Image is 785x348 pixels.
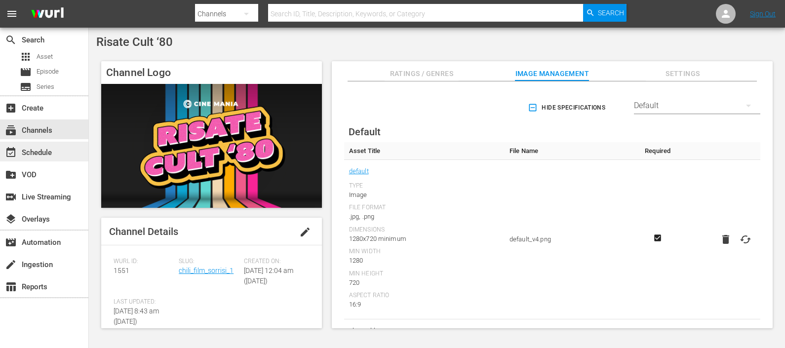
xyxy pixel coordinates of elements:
[96,35,173,49] span: Risate Cult ‘80
[179,267,234,274] a: chili_film_sorrisi_1
[179,258,239,266] span: Slug:
[349,256,500,266] div: 1280
[583,4,627,22] button: Search
[349,300,500,309] div: 16:9
[20,66,32,78] span: Episode
[349,270,500,278] div: Min Height
[652,233,664,242] svg: Required
[598,4,624,22] span: Search
[5,124,17,136] span: Channels
[344,142,505,160] th: Asset Title
[750,10,776,18] a: Sign Out
[6,8,18,20] span: menu
[646,68,720,80] span: Settings
[349,324,500,337] span: channel-bug
[5,147,17,158] span: Schedule
[299,226,311,238] span: edit
[5,34,17,46] span: Search
[349,182,500,190] div: Type
[5,169,17,181] span: VOD
[349,190,500,200] div: Image
[5,281,17,293] span: Reports
[114,267,129,274] span: 1551
[640,142,676,160] th: Required
[244,267,293,285] span: [DATE] 12:04 am ([DATE])
[114,307,159,325] span: [DATE] 8:43 am ([DATE])
[37,52,53,62] span: Asset
[101,61,322,84] h4: Channel Logo
[5,213,17,225] span: Overlays
[114,258,174,266] span: Wurl ID:
[349,248,500,256] div: Min Width
[349,234,500,244] div: 1280x720 minimum
[37,82,54,92] span: Series
[244,258,304,266] span: Created On:
[20,81,32,93] span: Series
[5,236,17,248] span: Automation
[349,278,500,288] div: 720
[114,298,174,306] span: Last Updated:
[20,51,32,63] span: Asset
[349,212,500,222] div: .jpg, .png
[505,142,640,160] th: File Name
[505,160,640,319] td: default_v4.png
[109,226,178,237] span: Channel Details
[349,126,381,138] span: Default
[5,191,17,203] span: Live Streaming
[349,226,500,234] div: Dimensions
[349,165,369,178] a: default
[24,2,71,26] img: ans4CAIJ8jUAAAAAAAAAAAAAAAAAAAAAAAAgQb4GAAAAAAAAAAAAAAAAAAAAAAAAJMjXAAAAAAAAAAAAAAAAAAAAAAAAgAT5G...
[526,94,609,121] button: Hide Specifications
[101,84,322,208] img: Risate Cult ‘80
[349,292,500,300] div: Aspect Ratio
[5,259,17,271] span: Ingestion
[293,220,317,244] button: edit
[349,204,500,212] div: File Format
[634,92,760,119] div: Default
[37,67,59,77] span: Episode
[515,68,589,80] span: Image Management
[385,68,459,80] span: Ratings / Genres
[5,102,17,114] span: Create
[530,103,605,113] span: Hide Specifications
